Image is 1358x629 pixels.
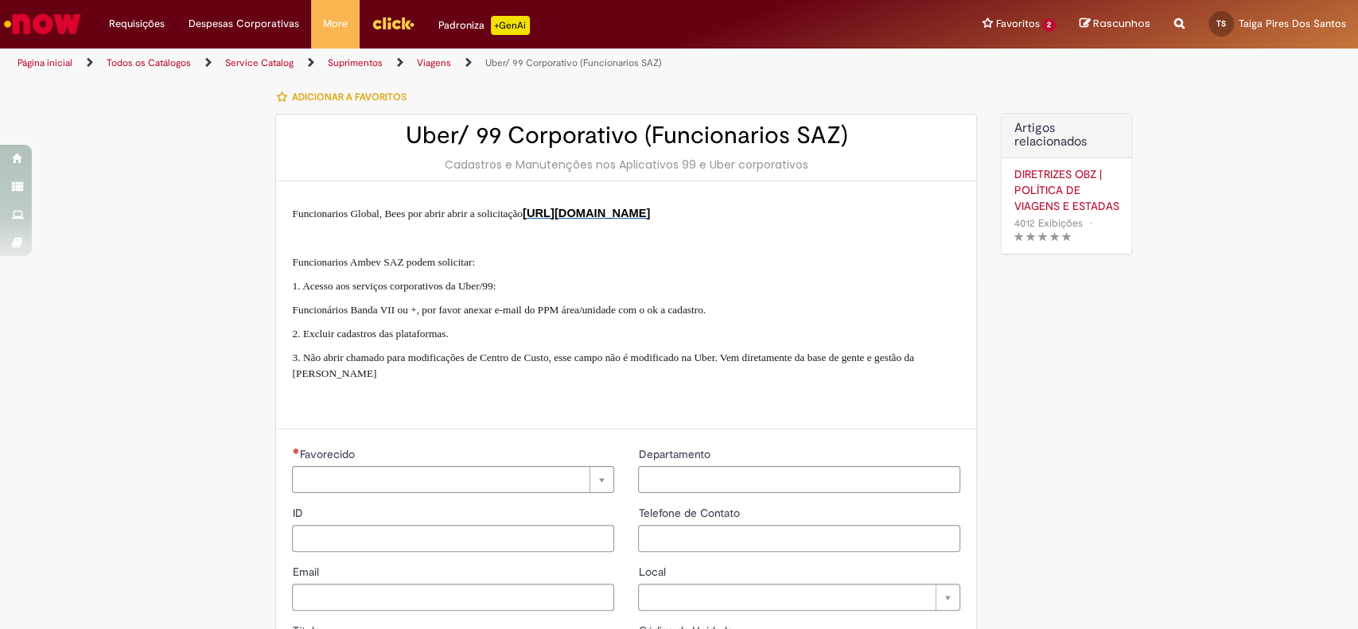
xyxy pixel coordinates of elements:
a: Uber/ 99 Corporativo (Funcionarios SAZ) [485,56,662,69]
span: Taiga Pires Dos Santos [1239,17,1346,30]
span: TS [1216,18,1226,29]
span: Email [292,565,321,579]
span: More [323,16,348,32]
span: Funcionários Banda VII ou +, por favor anexar e-mail do PPM área/unidade com o ok a cadastro. [292,304,706,316]
span: Requisições [109,16,165,32]
span: Necessários [292,448,299,454]
p: +GenAi [491,16,530,35]
span: Adicionar a Favoritos [291,91,406,103]
span: 2. Excluir cadastros das plataformas. [292,328,448,340]
input: Departamento [638,466,960,493]
div: Cadastros e Manutenções nos Aplicativos 99 e Uber corporativos [292,157,960,173]
span: Telefone de Contato [638,506,742,520]
a: Todos os Catálogos [107,56,191,69]
span: ID [292,506,305,520]
h2: Uber/ 99 Corporativo (Funcionarios SAZ) [292,122,960,149]
span: Despesas Corporativas [189,16,299,32]
a: [URL][DOMAIN_NAME] [523,207,650,219]
span: Necessários - Favorecido [299,447,357,461]
a: Viagens [417,56,451,69]
a: Página inicial [18,56,72,69]
span: Local [638,565,668,579]
span: Departamento [638,447,713,461]
a: DIRETRIZES OBZ | POLÍTICA DE VIAGENS E ESTADAS [1014,166,1119,214]
a: Service Catalog [225,56,294,69]
span: Rascunhos [1093,16,1150,31]
a: Limpar campo Favorecido [292,466,614,493]
button: Adicionar a Favoritos [275,80,414,114]
span: 2 [1042,18,1056,32]
span: • [1085,212,1095,234]
div: Padroniza [438,16,530,35]
input: Email [292,584,614,611]
a: Limpar campo Local [638,584,960,611]
span: Favoritos [995,16,1039,32]
span: Funcionarios Ambev SAZ podem solicitar: [292,256,475,268]
span: 1. Acesso aos serviços corporativos da Uber/99: [292,280,496,292]
a: Rascunhos [1080,17,1150,32]
span: 4012 Exibições [1014,216,1082,230]
span: 3. Não abrir chamado para modificações de Centro de Custo, esse campo não é modificado na Uber. V... [292,351,913,379]
ul: Trilhas de página [12,49,893,78]
h3: Artigos relacionados [1014,122,1119,149]
span: Funcionarios Global, Bees por abrir abrir a solicitação [292,208,652,219]
input: Telefone de Contato [638,525,960,552]
input: ID [292,525,614,552]
img: ServiceNow [2,8,84,40]
img: click_logo_yellow_360x200.png [372,11,414,35]
a: Suprimentos [328,56,383,69]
